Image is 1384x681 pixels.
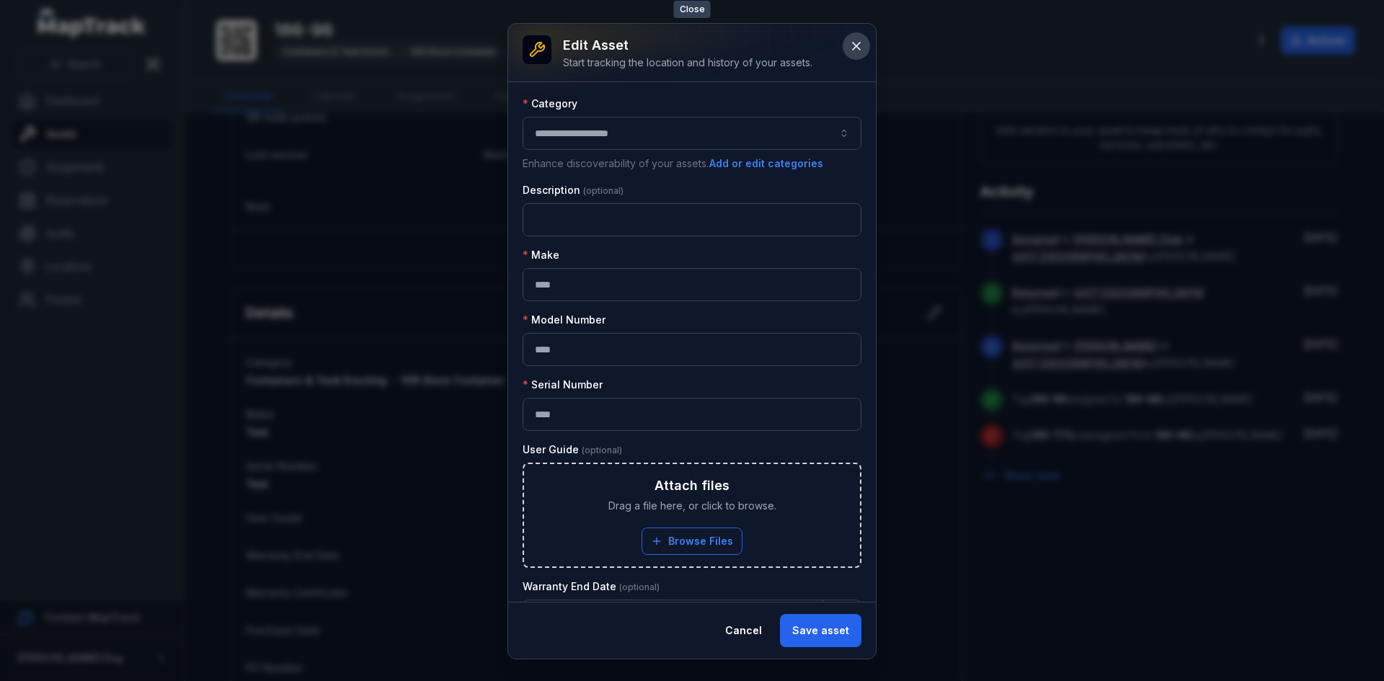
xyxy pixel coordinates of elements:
label: User Guide [523,442,622,457]
button: Calendar [822,600,861,633]
span: Drag a file here, or click to browse. [608,499,776,513]
h3: Attach files [655,476,729,496]
label: Description [523,183,624,197]
label: Model Number [523,313,605,327]
label: Warranty End Date [523,579,660,594]
button: Add or edit categories [709,156,824,172]
h3: Edit asset [563,35,812,55]
label: Serial Number [523,378,603,392]
label: Make [523,248,559,262]
button: Cancel [713,614,774,647]
div: Start tracking the location and history of your assets. [563,55,812,70]
p: Enhance discoverability of your assets. [523,156,861,172]
button: Save asset [780,614,861,647]
label: Category [523,97,577,111]
button: Browse Files [642,528,742,555]
span: Close [674,1,711,18]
